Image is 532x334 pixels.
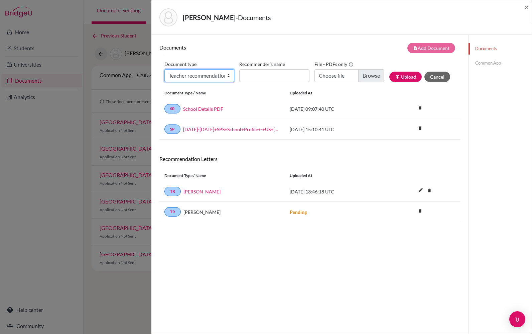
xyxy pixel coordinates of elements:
a: Documents [469,43,532,55]
a: [PERSON_NAME] [183,188,221,195]
a: TR [164,187,181,196]
a: SP [164,124,180,134]
i: delete [424,185,434,195]
i: delete [415,103,425,113]
div: [DATE] 15:10:41 UTC [285,126,385,133]
div: Uploaded at [285,173,385,179]
span: [PERSON_NAME] [183,208,221,216]
div: [DATE] 09:07:40 UTC [285,105,385,112]
span: - Documents [236,13,271,21]
span: × [524,2,529,12]
label: File - PDFs only [314,59,354,69]
button: note_addAdd Document [407,43,455,53]
div: Uploaded at [285,90,385,96]
span: [DATE] 13:46:18 UTC [290,189,334,194]
button: Close [524,3,529,11]
button: publishUpload [389,72,422,82]
div: Document Type / Name [159,173,285,179]
a: Common App [469,57,532,69]
strong: [PERSON_NAME] [183,13,236,21]
a: delete [415,104,425,113]
i: note_add [413,46,418,51]
i: publish [395,75,400,79]
label: Recommender's name [239,59,285,69]
i: delete [415,206,425,216]
h6: Recommendation Letters [159,156,460,162]
div: Open Intercom Messenger [509,311,525,327]
a: [DATE]-[DATE]+SPS+School+Profile+-+US+[DOMAIN_NAME]_wide [183,126,280,133]
a: SR [164,104,180,113]
strong: Pending [290,209,307,215]
button: Cancel [424,72,450,82]
a: TR [164,207,181,217]
button: edit [415,186,426,196]
a: School Details PDF [183,105,223,112]
i: edit [415,185,426,195]
a: delete [424,186,434,195]
a: delete [415,207,425,216]
h6: Documents [159,44,310,51]
div: Document Type / Name [159,90,285,96]
label: Document type [164,59,196,69]
a: delete [415,124,425,133]
i: delete [415,123,425,133]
